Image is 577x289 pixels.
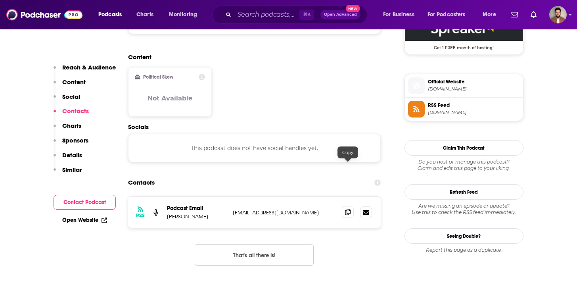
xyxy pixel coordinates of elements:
[62,137,88,144] p: Sponsors
[404,203,523,216] div: Are we missing an episode or update? Use this to check the RSS feed immediately.
[143,74,173,80] h2: Political Skew
[62,93,80,100] p: Social
[483,9,496,20] span: More
[98,9,122,20] span: Podcasts
[527,8,540,21] a: Show notifications dropdown
[167,205,226,212] p: Podcast Email
[62,78,86,86] p: Content
[169,9,197,20] span: Monitoring
[324,13,357,17] span: Open Advanced
[378,8,424,21] button: open menu
[148,94,192,102] h3: Not Available
[167,213,226,220] p: [PERSON_NAME]
[405,41,523,50] span: Get 1 FREE month of hosting!
[54,93,80,108] button: Social
[128,134,381,162] div: This podcast does not have social handles yet.
[62,107,89,115] p: Contacts
[54,166,82,181] button: Similar
[408,101,520,118] a: RSS Feed[DOMAIN_NAME]
[54,137,88,151] button: Sponsors
[54,151,82,166] button: Details
[408,77,520,94] a: Official Website[DOMAIN_NAME]
[62,122,81,129] p: Charts
[6,7,82,22] img: Podchaser - Follow, Share and Rate Podcasts
[428,78,520,85] span: Official Website
[195,244,314,266] button: Nothing here.
[128,175,155,190] h2: Contacts
[405,17,523,50] a: Spreaker Deal: Get 1 FREE month of hosting!
[54,78,86,93] button: Content
[93,8,132,21] button: open menu
[299,10,314,20] span: ⌘ K
[54,64,116,78] button: Reach & Audience
[404,228,523,244] a: Seeing Double?
[477,8,506,21] button: open menu
[62,151,82,159] p: Details
[508,8,521,21] a: Show notifications dropdown
[234,8,299,21] input: Search podcasts, credits, & more...
[136,212,145,219] h3: RSS
[428,110,520,116] span: spreaker.com
[136,9,153,20] span: Charts
[404,247,523,253] div: Report this page as a duplicate.
[54,122,81,137] button: Charts
[54,107,89,122] button: Contacts
[428,102,520,109] span: RSS Feed
[320,10,360,19] button: Open AdvancedNew
[549,6,567,23] img: User Profile
[404,140,523,156] button: Claim This Podcast
[131,8,158,21] a: Charts
[220,6,375,24] div: Search podcasts, credits, & more...
[404,184,523,200] button: Refresh Feed
[549,6,567,23] span: Logged in as calmonaghan
[404,159,523,165] span: Do you host or manage this podcast?
[428,86,520,92] span: spreaker.com
[128,53,375,61] h2: Content
[62,166,82,173] p: Similar
[404,159,523,171] div: Claim and edit this page to your liking.
[346,5,360,12] span: New
[427,9,466,20] span: For Podcasters
[62,217,107,223] a: Open Website
[383,9,414,20] span: For Business
[128,123,381,131] h2: Socials
[233,209,336,216] p: [EMAIL_ADDRESS][DOMAIN_NAME]
[54,195,116,210] button: Contact Podcast
[337,146,358,158] div: Copy
[163,8,207,21] button: open menu
[62,64,116,71] p: Reach & Audience
[549,6,567,23] button: Show profile menu
[422,8,477,21] button: open menu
